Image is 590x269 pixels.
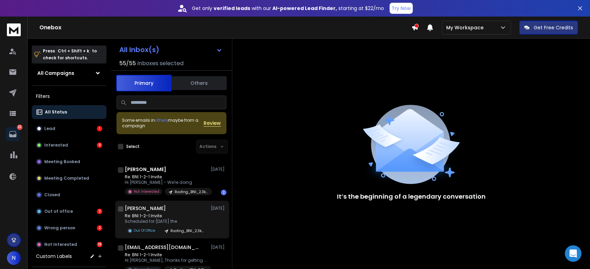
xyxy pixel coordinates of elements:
[45,109,67,115] p: All Status
[221,190,226,195] div: 1
[44,225,75,231] p: Wrong person
[44,126,55,131] p: Lead
[7,23,21,36] img: logo
[114,43,228,57] button: All Inbox(s)
[32,138,106,152] button: Interested9
[32,155,106,169] button: Meeting Booked
[97,242,102,247] div: 18
[44,176,89,181] p: Meeting Completed
[32,238,106,251] button: Not Interested18
[97,225,102,231] div: 2
[97,142,102,148] div: 9
[171,76,227,91] button: Others
[32,105,106,119] button: All Status
[211,206,226,211] p: [DATE]
[125,252,208,258] p: Re: BNI 1-2-1 Invite
[122,118,204,129] div: Some emails in maybe from a campaign
[134,189,159,194] p: Not Interested
[119,46,159,53] h1: All Inbox(s)
[32,66,106,80] button: All Campaigns
[119,59,136,68] span: 55 / 55
[125,166,166,173] h1: [PERSON_NAME]
[211,167,226,172] p: [DATE]
[125,174,208,180] p: Re: BNI 1-2-1 Invite
[534,24,573,31] p: Get Free Credits
[519,21,578,34] button: Get Free Credits
[170,228,204,233] p: Roofing_BNI_2.3k_One-on-One
[43,48,97,61] p: Press to check for shortcuts.
[392,5,411,12] p: Try Now
[126,144,140,149] label: Select
[44,209,73,214] p: Out of office
[446,24,486,31] p: My Workspace
[32,205,106,218] button: Out of office2
[97,126,102,131] div: 1
[204,120,221,127] button: Review
[32,171,106,185] button: Meeting Completed
[175,189,208,195] p: Roofing_BNI_2.3k_One-on-One
[125,244,201,251] h1: [EMAIL_ADDRESS][DOMAIN_NAME]
[7,251,21,265] button: N
[272,5,337,12] strong: AI-powered Lead Finder,
[137,59,184,68] h3: Inboxes selected
[6,127,20,141] a: 32
[134,228,155,233] p: Out Of Office
[214,5,250,12] strong: verified leads
[44,142,68,148] p: Interested
[211,245,226,250] p: [DATE]
[155,117,168,123] span: others
[125,213,208,219] p: Re: BNI 1-2-1 Invite
[125,258,208,263] p: Hi [PERSON_NAME], Thanks for getting back
[116,75,171,91] button: Primary
[44,159,80,165] p: Meeting Booked
[125,219,208,224] p: Scheduled for [DATE] the
[337,192,486,201] p: It’s the beginning of a legendary conversation
[32,122,106,136] button: Lead1
[125,205,166,212] h1: [PERSON_NAME]
[390,3,413,14] button: Try Now
[37,70,74,77] h1: All Campaigns
[32,91,106,101] h3: Filters
[97,209,102,214] div: 2
[44,192,60,198] p: Closed
[57,47,90,55] span: Ctrl + Shift + k
[39,23,411,32] h1: Onebox
[192,5,384,12] p: Get only with our starting at $22/mo
[565,245,581,262] div: Open Intercom Messenger
[125,180,208,185] p: Hi [PERSON_NAME] - We're doing
[44,242,77,247] p: Not Interested
[17,124,22,130] p: 32
[36,253,72,260] h3: Custom Labels
[32,188,106,202] button: Closed
[32,221,106,235] button: Wrong person2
